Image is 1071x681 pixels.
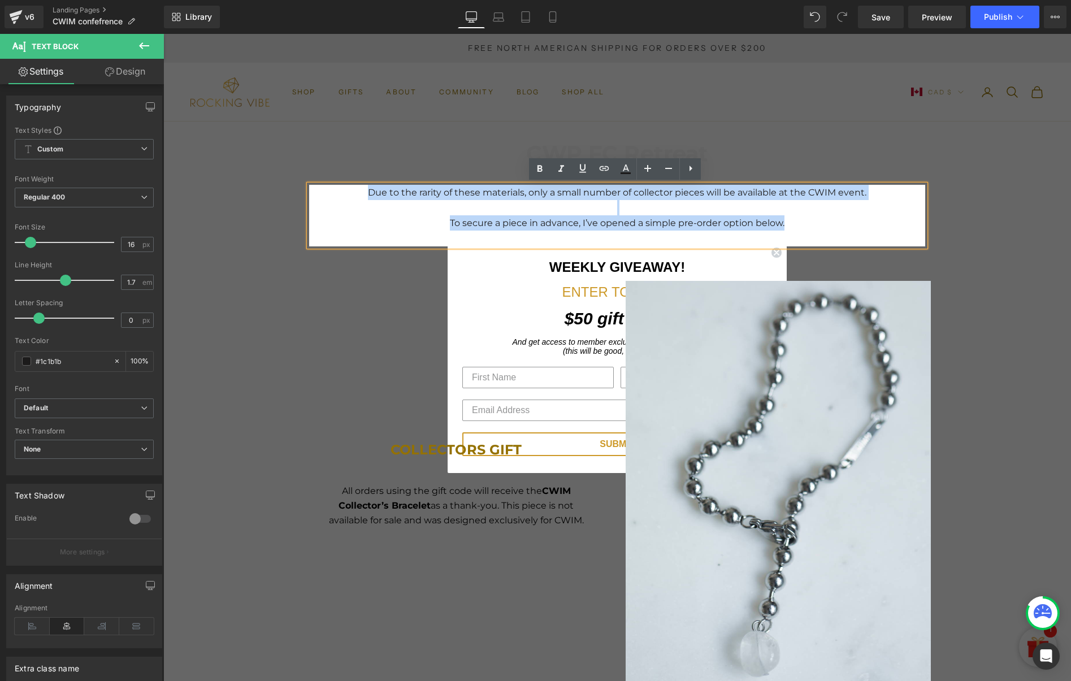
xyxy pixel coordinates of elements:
[140,405,445,427] h1: COLLECTORS GIFT
[871,11,890,23] span: Save
[539,6,566,28] a: Mobile
[7,539,162,565] button: More settings
[512,6,539,28] a: Tablet
[5,6,44,28] a: v6
[15,223,154,231] div: Font Size
[831,6,853,28] button: Redo
[15,175,154,183] div: Font Weight
[60,547,105,557] p: More settings
[970,6,1039,28] button: Publish
[908,6,966,28] a: Preview
[53,17,123,26] span: CWIM confefrence
[15,385,154,393] div: Font
[126,352,153,371] div: %
[168,151,739,166] p: Due to the rarity of these materials, only a small number of collector pieces will be available a...
[15,575,53,591] div: Alignment
[185,12,212,22] span: Library
[15,299,154,307] div: Letter Spacing
[984,12,1012,21] span: Publish
[15,337,154,345] div: Text Color
[922,11,952,23] span: Preview
[1033,643,1060,670] div: Open Intercom Messenger
[168,181,739,197] p: To secure a piece in advance, I’ve opened a simple pre-order option below.
[32,42,79,51] span: Text Block
[175,452,407,477] strong: CWIM Collector’s Bracelet
[24,404,48,413] i: Default
[53,6,164,15] a: Landing Pages
[179,452,379,462] span: All orders using the gift code will receive the
[142,279,152,286] span: em
[15,427,154,435] div: Text Transform
[458,6,485,28] a: Desktop
[15,657,79,673] div: Extra class name
[84,59,166,84] a: Design
[23,10,37,24] div: v6
[142,316,152,324] span: px
[24,193,66,201] b: Regular 400
[164,6,220,28] a: New Library
[15,514,118,526] div: Enable
[15,96,61,112] div: Typography
[1044,6,1066,28] button: More
[166,466,420,492] span: as a thank-you. This piece is not available for sale and was designed exclusively for CWIM.
[804,6,826,28] button: Undo
[363,106,545,133] span: CWP FC Retreat
[142,241,152,248] span: px
[37,145,63,154] b: Custom
[15,484,64,500] div: Text Shadow
[15,261,154,269] div: Line Height
[485,6,512,28] a: Laptop
[15,125,154,135] div: Text Styles
[15,604,154,612] div: Alignment
[24,445,41,453] b: None
[36,355,108,367] input: Color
